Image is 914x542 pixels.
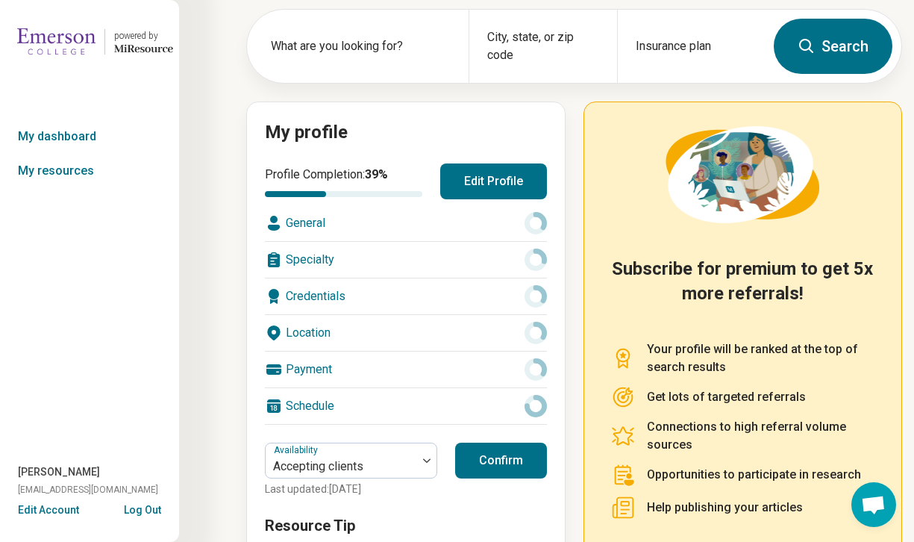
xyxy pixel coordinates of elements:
[6,24,173,60] a: Emerson Collegepowered by
[647,466,861,484] p: Opportunities to participate in research
[365,167,388,181] span: 39 %
[611,257,875,323] h2: Subscribe for premium to get 5x more referrals!
[114,29,173,43] div: powered by
[265,352,547,387] div: Payment
[274,445,321,455] label: Availability
[265,482,437,497] p: Last updated: [DATE]
[124,502,161,514] button: Log Out
[18,483,158,496] span: [EMAIL_ADDRESS][DOMAIN_NAME]
[647,388,806,406] p: Get lots of targeted referrals
[265,315,547,351] div: Location
[440,163,547,199] button: Edit Profile
[271,37,451,55] label: What are you looking for?
[851,482,896,527] a: Open chat
[647,499,803,517] p: Help publishing your articles
[647,340,875,376] p: Your profile will be ranked at the top of search results
[18,464,100,480] span: [PERSON_NAME]
[265,166,422,197] div: Profile Completion:
[455,443,547,479] button: Confirm
[265,120,547,146] h2: My profile
[17,24,96,60] img: Emerson College
[265,242,547,278] div: Specialty
[265,278,547,314] div: Credentials
[774,19,892,74] button: Search
[265,515,547,536] h3: Resource Tip
[18,502,79,518] button: Edit Account
[265,205,547,241] div: General
[647,418,875,454] p: Connections to high referral volume sources
[265,388,547,424] div: Schedule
